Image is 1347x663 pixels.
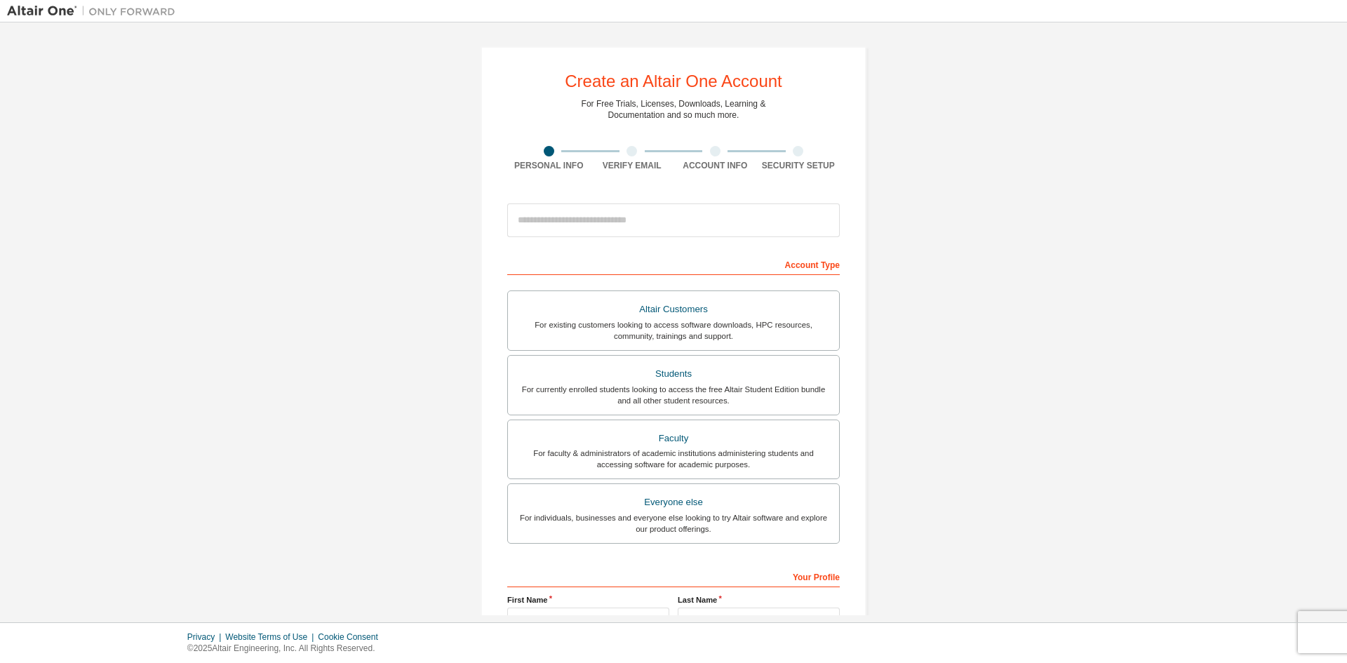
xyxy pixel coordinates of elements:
div: Security Setup [757,160,840,171]
div: Your Profile [507,565,840,587]
label: First Name [507,594,669,605]
label: Last Name [678,594,840,605]
img: Altair One [7,4,182,18]
div: Account Info [673,160,757,171]
div: Verify Email [591,160,674,171]
div: For currently enrolled students looking to access the free Altair Student Edition bundle and all ... [516,384,831,406]
div: Students [516,364,831,384]
div: Faculty [516,429,831,448]
div: Create an Altair One Account [565,73,782,90]
div: Personal Info [507,160,591,171]
p: © 2025 Altair Engineering, Inc. All Rights Reserved. [187,643,387,655]
div: Website Terms of Use [225,631,318,643]
div: For Free Trials, Licenses, Downloads, Learning & Documentation and so much more. [582,98,766,121]
div: For faculty & administrators of academic institutions administering students and accessing softwa... [516,448,831,470]
div: Privacy [187,631,225,643]
div: Account Type [507,253,840,275]
div: For individuals, businesses and everyone else looking to try Altair software and explore our prod... [516,512,831,535]
div: Everyone else [516,493,831,512]
div: For existing customers looking to access software downloads, HPC resources, community, trainings ... [516,319,831,342]
div: Cookie Consent [318,631,386,643]
div: Altair Customers [516,300,831,319]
